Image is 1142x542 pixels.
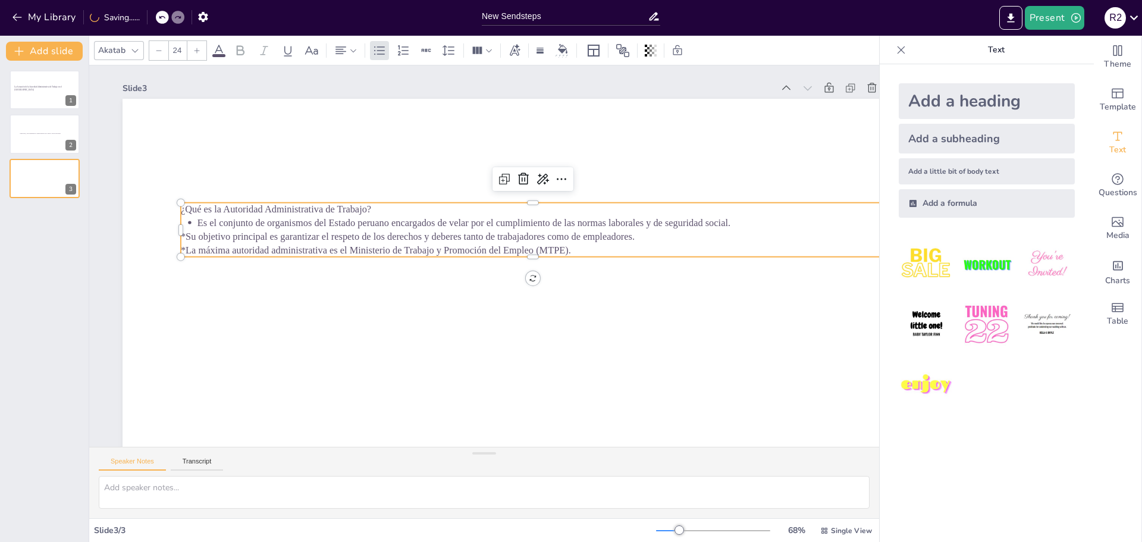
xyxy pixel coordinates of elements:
button: Add slide [6,42,83,61]
span: Table [1107,315,1128,328]
div: Add a table [1094,293,1141,336]
div: Add images, graphics, shapes or video [1094,207,1141,250]
div: Add a subheading [899,124,1075,153]
div: Background color [554,44,572,57]
button: Speaker Notes [99,458,166,471]
p: Text [911,36,1082,64]
div: 3 [65,184,76,195]
div: La Actuación de la Autoridad Administrativa de Trabajo en el [GEOGRAPHIC_DATA]1 [10,70,80,109]
span: *La máxima autoridad administrativa es el Ministerio de Trabajo y Promoción del Empleo (MTPE). [181,245,571,255]
button: My Library [9,8,81,27]
input: Insert title [482,8,648,25]
button: Present [1025,6,1084,30]
div: Text effects [506,41,523,60]
span: ¿Qué es la Autoridad Administrativa de Trabajo? [181,204,371,215]
span: Position [616,43,630,58]
div: Add a formula [899,189,1075,218]
button: Transcript [171,458,224,471]
div: Add ready made slides [1094,79,1141,121]
span: Charts [1105,274,1130,287]
span: Media [1106,229,1130,242]
div: 1 [65,95,76,106]
button: r 2 [1105,6,1126,30]
div: Add charts and graphs [1094,250,1141,293]
div: Change the overall theme [1094,36,1141,79]
span: Questions [1099,186,1137,199]
div: 3 [10,159,80,198]
div: Funciones, procedimientos e importancia en el marco laboral peruano.2 [10,114,80,153]
img: 3.jpeg [1019,237,1075,292]
div: Add a little bit of body text [899,158,1075,184]
div: r 2 [1105,7,1126,29]
div: Add text boxes [1094,121,1141,164]
div: Column Count [469,41,495,60]
div: Layout [584,41,603,60]
img: 7.jpeg [899,358,954,413]
span: Funciones, procedimientos e importancia en el marco laboral peruano. [20,132,61,134]
img: 5.jpeg [959,297,1014,352]
div: Slide 3 [123,83,773,94]
span: La Actuación de la Autoridad Administrativa de Trabajo en el [GEOGRAPHIC_DATA] [14,86,62,91]
img: 4.jpeg [899,297,954,352]
div: 68 % [782,525,811,536]
span: *Su objetivo principal es garantizar el respeto de los derechos y deberes tanto de trabajadores c... [181,231,635,242]
div: Slide 3 / 3 [94,525,656,536]
div: Saving...... [90,12,140,23]
img: 1.jpeg [899,237,954,292]
span: Single View [831,526,872,535]
span: Template [1100,101,1136,114]
div: Akatab [96,42,128,58]
img: 6.jpeg [1019,297,1075,352]
div: Get real-time input from your audience [1094,164,1141,207]
img: 2.jpeg [959,237,1014,292]
button: Export to PowerPoint [999,6,1022,30]
span: Theme [1104,58,1131,71]
div: Border settings [534,41,547,60]
div: 2 [65,140,76,151]
div: Add a heading [899,83,1075,119]
span: Es el conjunto de organismos del Estado peruano encargados de velar por el cumplimiento de las no... [197,218,730,228]
span: Text [1109,143,1126,156]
